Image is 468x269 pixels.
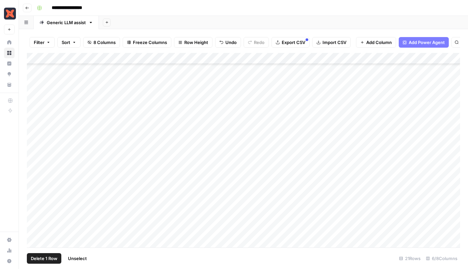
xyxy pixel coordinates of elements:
[174,37,212,48] button: Row Height
[4,37,15,48] a: Home
[312,37,351,48] button: Import CSV
[29,37,55,48] button: Filter
[31,255,57,262] span: Delete 1 Row
[4,245,15,256] a: Usage
[4,58,15,69] a: Insights
[4,69,15,79] a: Opportunities
[254,39,264,46] span: Redo
[4,8,16,20] img: Marketing - dbt Labs Logo
[4,256,15,266] button: Help + Support
[93,39,116,46] span: 8 Columns
[356,37,396,48] button: Add Column
[366,39,392,46] span: Add Column
[409,39,445,46] span: Add Power Agent
[83,37,120,48] button: 8 Columns
[64,253,91,264] button: Unselect
[4,79,15,90] a: Your Data
[184,39,208,46] span: Row Height
[282,39,305,46] span: Export CSV
[215,37,241,48] button: Undo
[27,253,61,264] button: Delete 1 Row
[225,39,237,46] span: Undo
[4,5,15,22] button: Workspace: Marketing - dbt Labs
[68,255,87,262] span: Unselect
[423,253,460,264] div: 6/8 Columns
[57,37,81,48] button: Sort
[123,37,171,48] button: Freeze Columns
[47,19,86,26] div: Generic LLM assist
[133,39,167,46] span: Freeze Columns
[4,48,15,58] a: Browse
[62,39,70,46] span: Sort
[34,39,44,46] span: Filter
[4,235,15,245] a: Settings
[322,39,346,46] span: Import CSV
[396,253,423,264] div: 21 Rows
[244,37,269,48] button: Redo
[271,37,310,48] button: Export CSV
[34,16,99,29] a: Generic LLM assist
[399,37,449,48] button: Add Power Agent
